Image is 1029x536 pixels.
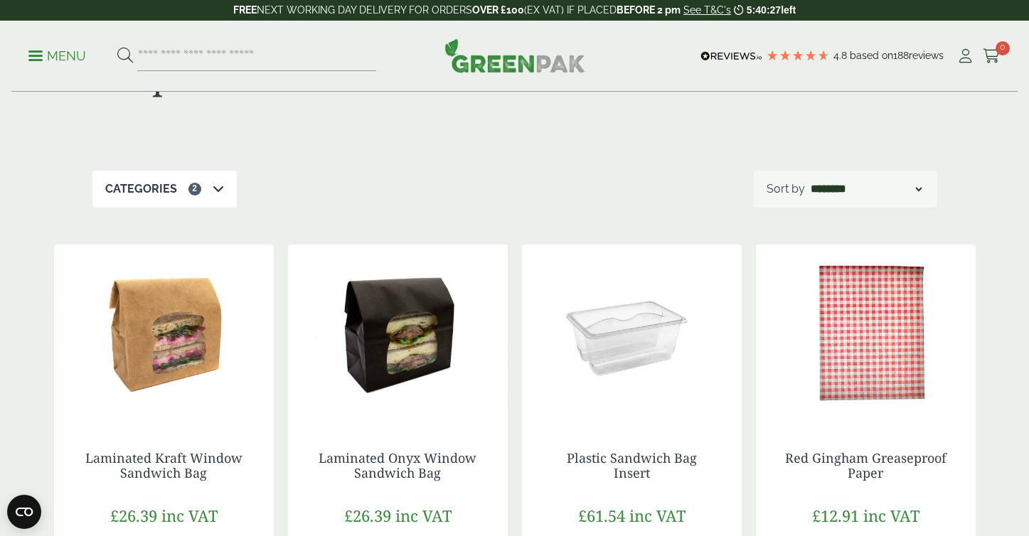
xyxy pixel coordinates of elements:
img: Red Gingham Greaseproof Paper-0 [756,245,976,422]
a: Plastic Sandwich Bag Insert [567,449,697,482]
a: Red Gingham Greaseproof Paper [785,449,947,482]
p: Categories [105,181,177,198]
a: Laminated Onyx Window Sandwich Bag [319,449,476,482]
span: inc VAT [161,505,218,526]
i: Cart [983,49,1001,63]
img: GreenPak Supplies [444,38,585,73]
img: REVIEWS.io [700,51,762,61]
span: left [781,4,796,16]
span: £61.54 [578,505,625,526]
a: 0 [983,45,1001,67]
img: Laminated Kraft Sandwich Bag [54,245,274,422]
span: £26.39 [344,505,391,526]
span: £26.39 [110,505,157,526]
select: Shop order [808,181,924,198]
span: inc VAT [863,505,919,526]
span: 5:40:27 [747,4,781,16]
img: Laminated Black Sandwich Bag [288,245,508,422]
strong: BEFORE 2 pm [617,4,681,16]
span: reviews [909,50,944,61]
p: Sort by [767,181,805,198]
strong: FREE [233,4,257,16]
span: Based on [850,50,893,61]
span: £12.91 [812,505,859,526]
p: Menu [28,48,86,65]
h1: Shop [92,55,515,97]
img: Plastic Sandwich Bag insert [522,245,742,422]
span: inc VAT [629,505,686,526]
span: 0 [996,41,1010,55]
a: Menu [28,48,86,62]
strong: OVER £100 [472,4,524,16]
span: 2 [188,183,201,195]
button: Open CMP widget [7,495,41,529]
span: 188 [893,50,909,61]
div: 4.79 Stars [766,49,830,62]
span: 4.8 [833,50,850,61]
a: Laminated Kraft Window Sandwich Bag [85,449,242,482]
i: My Account [956,49,974,63]
a: See T&C's [683,4,731,16]
span: inc VAT [395,505,452,526]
